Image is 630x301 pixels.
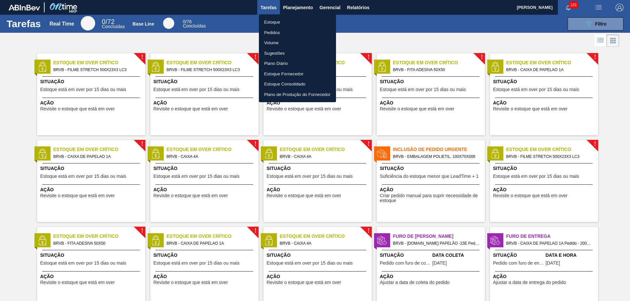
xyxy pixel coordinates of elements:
[259,28,336,38] a: Pedidos
[259,17,336,28] a: Estoque
[259,79,336,89] a: Estoque Consolidado
[259,38,336,48] a: Volume
[259,58,336,69] a: Plano Diário
[259,89,336,100] a: Plano de Produção do Fornecedor
[259,48,336,59] a: Sugestões
[259,69,336,79] a: Estoque Fornecedor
